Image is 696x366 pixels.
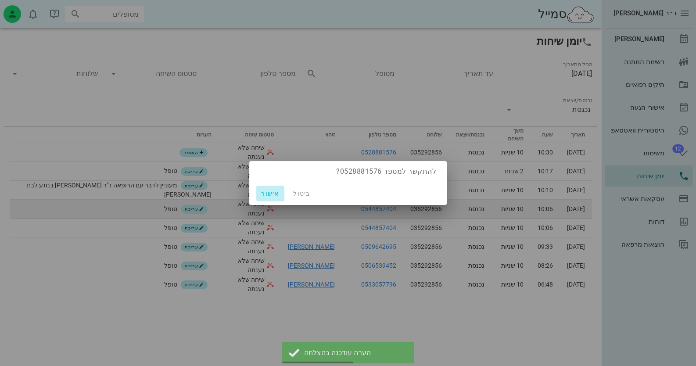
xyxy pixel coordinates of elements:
[291,190,312,197] span: ביטול
[256,186,284,201] button: אישור
[288,186,316,201] button: ביטול
[304,348,407,357] div: הערה עודכנה בהצלחה
[249,161,447,182] div: להתקשר למספר 0528881576?
[260,190,281,197] span: אישור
